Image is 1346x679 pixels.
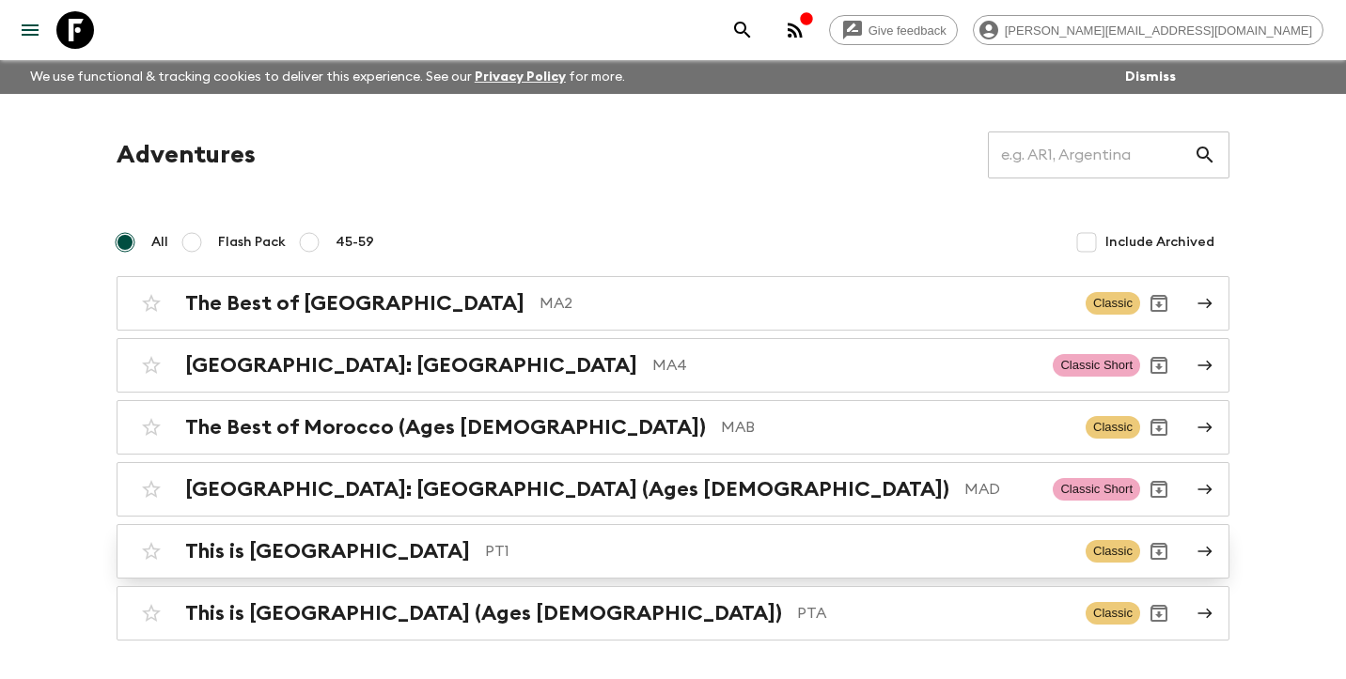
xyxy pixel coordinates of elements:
a: Privacy Policy [475,70,566,84]
p: PT1 [485,540,1071,563]
p: MAD [964,478,1038,501]
span: Classic [1086,292,1140,315]
a: The Best of Morocco (Ages [DEMOGRAPHIC_DATA])MABClassicArchive [117,400,1229,455]
button: menu [11,11,49,49]
span: Include Archived [1105,233,1214,252]
span: Flash Pack [218,233,286,252]
p: We use functional & tracking cookies to deliver this experience. See our for more. [23,60,633,94]
span: Classic [1086,602,1140,625]
a: This is [GEOGRAPHIC_DATA] (Ages [DEMOGRAPHIC_DATA])PTAClassicArchive [117,586,1229,640]
span: 45-59 [336,233,374,252]
button: search adventures [724,11,761,49]
h2: [GEOGRAPHIC_DATA]: [GEOGRAPHIC_DATA] [185,353,637,378]
h2: The Best of Morocco (Ages [DEMOGRAPHIC_DATA]) [185,415,706,440]
button: Archive [1140,532,1178,570]
p: MAB [721,416,1071,439]
span: All [151,233,168,252]
div: [PERSON_NAME][EMAIL_ADDRESS][DOMAIN_NAME] [973,15,1323,45]
h2: The Best of [GEOGRAPHIC_DATA] [185,291,524,316]
a: The Best of [GEOGRAPHIC_DATA]MA2ClassicArchive [117,276,1229,331]
span: Classic [1086,416,1140,439]
span: Classic [1086,540,1140,563]
h2: [GEOGRAPHIC_DATA]: [GEOGRAPHIC_DATA] (Ages [DEMOGRAPHIC_DATA]) [185,477,949,502]
button: Archive [1140,347,1178,384]
h2: This is [GEOGRAPHIC_DATA] [185,539,470,563]
h1: Adventures [117,136,256,174]
span: [PERSON_NAME][EMAIL_ADDRESS][DOMAIN_NAME] [994,23,1323,38]
span: Classic Short [1053,354,1140,377]
h2: This is [GEOGRAPHIC_DATA] (Ages [DEMOGRAPHIC_DATA]) [185,601,782,625]
p: MA2 [540,292,1071,315]
button: Archive [1140,409,1178,446]
p: MA4 [652,354,1038,377]
a: Give feedback [829,15,958,45]
button: Archive [1140,594,1178,632]
a: [GEOGRAPHIC_DATA]: [GEOGRAPHIC_DATA]MA4Classic ShortArchive [117,338,1229,393]
button: Dismiss [1120,64,1181,90]
a: This is [GEOGRAPHIC_DATA]PT1ClassicArchive [117,524,1229,579]
span: Give feedback [858,23,957,38]
a: [GEOGRAPHIC_DATA]: [GEOGRAPHIC_DATA] (Ages [DEMOGRAPHIC_DATA])MADClassic ShortArchive [117,462,1229,517]
button: Archive [1140,471,1178,508]
button: Archive [1140,285,1178,322]
input: e.g. AR1, Argentina [988,129,1194,181]
p: PTA [797,602,1071,625]
span: Classic Short [1053,478,1140,501]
